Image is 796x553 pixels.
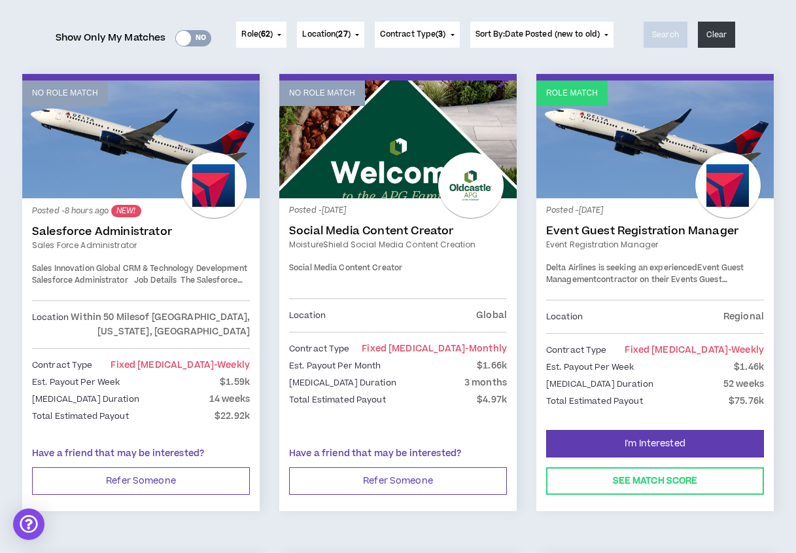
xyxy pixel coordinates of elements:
p: $1.46k [734,360,764,374]
p: Est. Payout Per Month [289,359,381,373]
span: Role ( ) [241,29,273,41]
span: Sort By: Date Posted (new to old) [476,29,600,40]
a: No Role Match [279,80,517,198]
span: contractor on their Events Guest Management team. This a 40hrs/week position with 2-3 days in the... [546,274,758,331]
a: Event Registration Manager [546,239,764,251]
p: Posted - [DATE] [289,205,507,217]
span: - monthly [465,342,507,355]
p: $1.59k [220,375,250,389]
p: Have a friend that may be interested? [289,447,507,461]
sup: NEW! [111,205,141,217]
strong: Event Guest Management [546,262,744,285]
strong: Sales Innovation [32,263,94,274]
p: No Role Match [32,87,98,99]
p: Role Match [546,87,598,99]
button: I'm Interested [546,430,764,457]
span: 62 [261,29,270,40]
p: Posted - [DATE] [546,205,764,217]
div: Open Intercom Messenger [13,508,44,540]
button: Clear [698,22,736,48]
p: 3 months [464,376,507,390]
p: Est. Payout Per Week [32,375,120,389]
p: $22.92k [215,409,250,423]
button: Refer Someone [289,467,507,495]
p: [MEDICAL_DATA] Duration [546,377,653,391]
a: MoistureShield Social Media Content Creation [289,239,507,251]
p: Location [546,310,583,324]
p: No Role Match [289,87,355,99]
a: Role Match [536,80,774,198]
p: Have a friend that may be interested? [32,447,250,461]
p: [MEDICAL_DATA] Duration [32,392,139,406]
span: 3 [438,29,443,40]
p: $75.76k [729,394,764,408]
p: Contract Type [546,343,607,357]
p: $4.97k [477,393,507,407]
p: Contract Type [289,342,350,356]
p: 14 weeks [209,392,250,406]
strong: Global CRM & Technology Development [96,263,247,274]
strong: Job Details [134,275,177,286]
button: Search [644,22,687,48]
a: No Role Match [22,80,260,198]
span: Fixed [MEDICAL_DATA] [111,359,250,372]
button: Contract Type(3) [375,22,460,48]
span: Contract Type ( ) [380,29,446,41]
p: Total Estimated Payout [32,409,129,423]
p: Global [476,308,507,323]
span: Fixed [MEDICAL_DATA] [362,342,507,355]
button: Role(62) [236,22,286,48]
span: 27 [338,29,347,40]
p: [MEDICAL_DATA] Duration [289,376,396,390]
a: Salesforce Administrator [32,225,250,238]
p: Within 50 Miles of [GEOGRAPHIC_DATA], [US_STATE], [GEOGRAPHIC_DATA] [69,310,250,339]
p: Total Estimated Payout [289,393,386,407]
p: Contract Type [32,358,93,372]
span: Fixed [MEDICAL_DATA] [625,344,764,357]
p: Location [32,310,69,339]
span: Location ( ) [302,29,350,41]
a: Sales Force Administrator [32,240,250,251]
p: Posted - 8 hours ago [32,205,250,217]
span: Delta Airlines is seeking an experienced [546,262,697,274]
button: Refer Someone [32,467,250,495]
span: Social Media Content Creator [289,262,402,274]
p: $1.66k [477,359,507,373]
button: See Match Score [546,467,764,495]
p: Regional [723,310,764,324]
p: Location [289,308,326,323]
a: Social Media Content Creator [289,224,507,238]
strong: Salesforce Administrator [32,275,128,286]
span: - weekly [728,344,764,357]
p: Est. Payout Per Week [546,360,634,374]
span: I'm Interested [625,438,685,450]
p: Total Estimated Payout [546,394,643,408]
span: Show Only My Matches [56,28,166,48]
p: 52 weeks [723,377,764,391]
span: - weekly [214,359,250,372]
button: Sort By:Date Posted (new to old) [470,22,614,48]
button: Location(27) [297,22,364,48]
a: Event Guest Registration Manager [546,224,764,238]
